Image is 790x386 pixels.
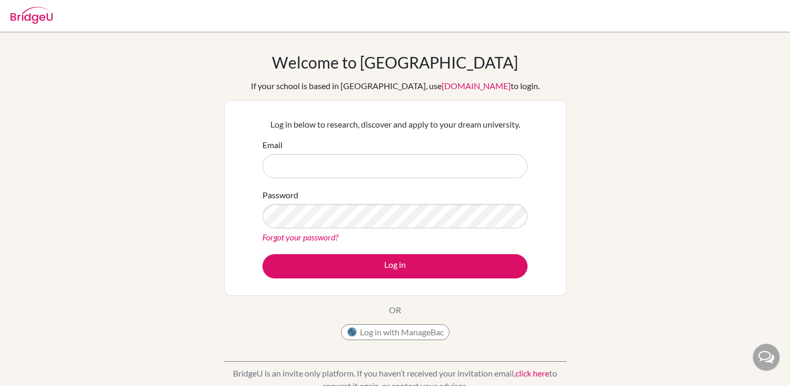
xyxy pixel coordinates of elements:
a: click here [515,368,549,378]
div: If your school is based in [GEOGRAPHIC_DATA], use to login. [251,80,540,92]
img: Bridge-U [11,7,53,24]
button: Log in [262,254,528,278]
a: Forgot your password? [262,232,338,242]
a: [DOMAIN_NAME] [442,81,511,91]
label: Email [262,139,282,151]
button: Log in with ManageBac [341,324,450,340]
p: OR [389,304,401,316]
p: Log in below to research, discover and apply to your dream university. [262,118,528,131]
h1: Welcome to [GEOGRAPHIC_DATA] [272,53,518,72]
label: Password [262,189,298,201]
